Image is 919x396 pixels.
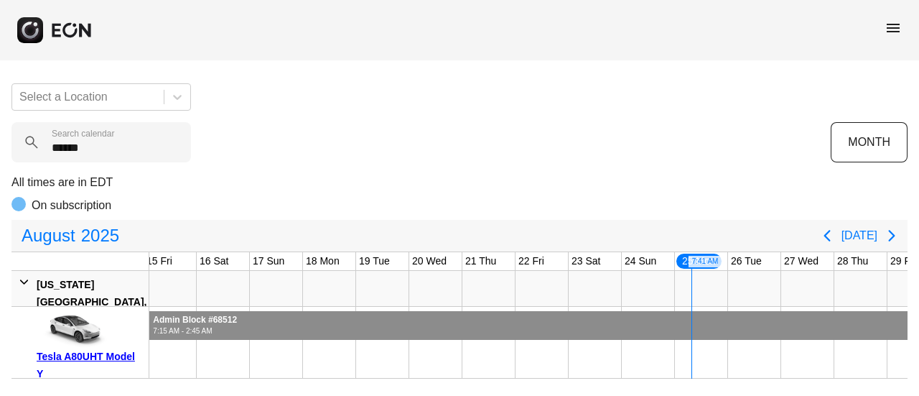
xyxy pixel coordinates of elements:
[37,348,144,382] div: Tesla A80UHT Model Y
[885,19,902,37] span: menu
[144,252,175,270] div: 15 Fri
[32,197,111,214] p: On subscription
[78,221,122,250] span: 2025
[153,315,237,326] div: Admin Block #68512
[303,252,342,270] div: 18 Mon
[841,223,877,249] button: [DATE]
[516,252,547,270] div: 22 Fri
[37,312,108,348] img: car
[622,252,659,270] div: 24 Sun
[781,252,821,270] div: 27 Wed
[728,252,765,270] div: 26 Tue
[250,252,287,270] div: 17 Sun
[11,174,908,191] p: All times are in EDT
[197,252,231,270] div: 16 Sat
[877,221,906,250] button: Next page
[675,252,723,270] div: 25 Mon
[887,252,919,270] div: 29 Fri
[409,252,449,270] div: 20 Wed
[19,221,78,250] span: August
[356,252,393,270] div: 19 Tue
[462,252,499,270] div: 21 Thu
[13,221,128,250] button: August2025
[52,128,114,139] label: Search calendar
[831,122,908,162] button: MONTH
[834,252,871,270] div: 28 Thu
[569,252,603,270] div: 23 Sat
[37,276,146,328] div: [US_STATE][GEOGRAPHIC_DATA], [GEOGRAPHIC_DATA]
[813,221,841,250] button: Previous page
[153,326,237,336] div: 7:15 AM - 2:45 AM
